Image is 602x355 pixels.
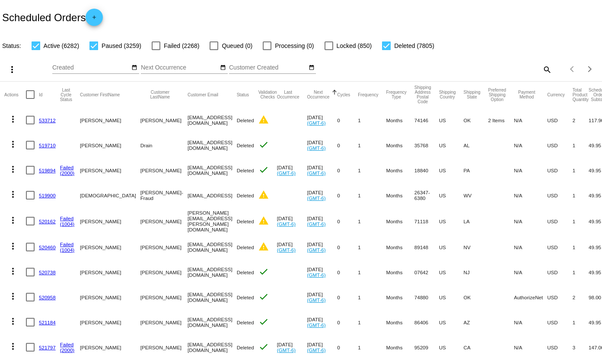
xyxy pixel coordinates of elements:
[39,244,56,250] a: 520460
[60,241,74,247] a: Failed
[237,92,249,97] button: Change sorting for Status
[573,158,589,183] mat-cell: 1
[188,310,237,335] mat-cell: [EMAIL_ADDRESS][DOMAIN_NAME]
[188,108,237,133] mat-cell: [EMAIL_ADDRESS][DOMAIN_NAME]
[258,165,269,175] mat-icon: check
[140,108,188,133] mat-cell: [PERSON_NAME]
[514,310,547,335] mat-cell: N/A
[8,291,18,301] mat-icon: more_vert
[258,139,269,150] mat-icon: check
[514,235,547,260] mat-cell: N/A
[80,108,140,133] mat-cell: [PERSON_NAME]
[414,133,439,158] mat-cell: 35768
[140,90,180,99] button: Change sorting for CustomerLastName
[229,64,307,71] input: Customer Created
[414,208,439,235] mat-cell: 71118
[488,88,506,102] button: Change sorting for PreferredShippingOption
[4,82,26,108] mat-header-cell: Actions
[386,310,414,335] mat-cell: Months
[573,208,589,235] mat-cell: 1
[573,260,589,285] mat-cell: 1
[237,269,254,275] span: Deleted
[275,41,314,51] span: Processing (0)
[439,90,456,99] button: Change sorting for ShippingCountry
[39,117,56,123] a: 533712
[237,117,254,123] span: Deleted
[386,108,414,133] mat-cell: Months
[547,108,573,133] mat-cell: USD
[386,260,414,285] mat-cell: Months
[140,208,188,235] mat-cell: [PERSON_NAME]
[309,64,315,71] mat-icon: date_range
[307,310,338,335] mat-cell: [DATE]
[573,310,589,335] mat-cell: 1
[514,133,547,158] mat-cell: N/A
[237,193,254,198] span: Deleted
[277,90,299,99] button: Change sorting for LastOccurrenceUtc
[8,341,18,352] mat-icon: more_vert
[80,133,140,158] mat-cell: [PERSON_NAME]
[514,208,547,235] mat-cell: N/A
[80,260,140,285] mat-cell: [PERSON_NAME]
[258,82,277,108] mat-header-cell: Validation Checks
[307,247,326,253] a: (GMT-6)
[80,208,140,235] mat-cell: [PERSON_NAME]
[547,208,573,235] mat-cell: USD
[337,235,358,260] mat-cell: 0
[414,183,439,208] mat-cell: 26347-6380
[80,158,140,183] mat-cell: [PERSON_NAME]
[102,41,141,51] span: Paused (3259)
[337,92,350,97] button: Change sorting for Cycles
[307,221,326,227] a: (GMT-6)
[573,108,589,133] mat-cell: 2
[573,82,589,108] mat-header-cell: Total Product Quantity
[337,158,358,183] mat-cell: 0
[8,316,18,326] mat-icon: more_vert
[439,158,464,183] mat-cell: US
[258,216,269,226] mat-icon: warning
[80,285,140,310] mat-cell: [PERSON_NAME]
[140,133,188,158] mat-cell: Drain
[307,272,326,278] a: (GMT-6)
[541,63,552,76] mat-icon: search
[386,158,414,183] mat-cell: Months
[237,345,254,350] span: Deleted
[307,208,338,235] mat-cell: [DATE]
[337,108,358,133] mat-cell: 0
[60,88,72,102] button: Change sorting for LastProcessingCycleId
[188,92,218,97] button: Change sorting for CustomerEmail
[414,285,439,310] mat-cell: 74880
[439,133,464,158] mat-cell: US
[337,41,372,51] span: Locked (850)
[307,133,338,158] mat-cell: [DATE]
[547,260,573,285] mat-cell: USD
[358,183,386,208] mat-cell: 1
[514,183,547,208] mat-cell: N/A
[488,108,514,133] mat-cell: 2 Items
[237,219,254,224] span: Deleted
[307,170,326,176] a: (GMT-6)
[547,158,573,183] mat-cell: USD
[358,108,386,133] mat-cell: 1
[44,41,79,51] span: Active (6282)
[237,295,254,300] span: Deleted
[439,310,464,335] mat-cell: US
[237,320,254,325] span: Deleted
[277,170,296,176] a: (GMT-6)
[258,114,269,125] mat-icon: warning
[514,285,547,310] mat-cell: AuthorizeNet
[358,158,386,183] mat-cell: 1
[464,108,488,133] mat-cell: OK
[307,90,330,99] button: Change sorting for NextOccurrenceUtc
[514,108,547,133] mat-cell: N/A
[414,158,439,183] mat-cell: 18840
[80,235,140,260] mat-cell: [PERSON_NAME]
[188,260,237,285] mat-cell: [EMAIL_ADDRESS][DOMAIN_NAME]
[581,60,599,78] button: Next page
[39,345,56,350] a: 521797
[188,285,237,310] mat-cell: [EMAIL_ADDRESS][DOMAIN_NAME]
[140,158,188,183] mat-cell: [PERSON_NAME]
[358,208,386,235] mat-cell: 1
[258,241,269,252] mat-icon: warning
[573,235,589,260] mat-cell: 1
